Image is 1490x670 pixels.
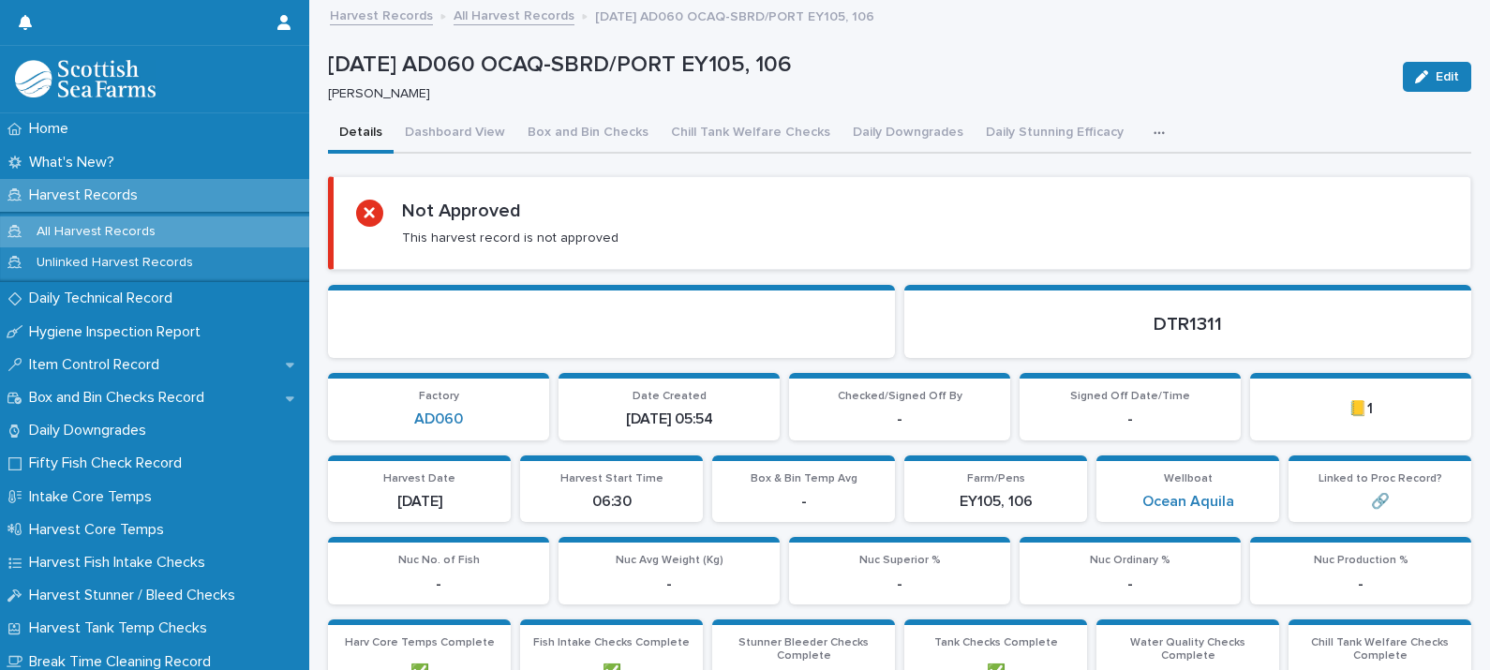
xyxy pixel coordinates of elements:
[398,555,480,566] span: Nuc No. of Fish
[1164,473,1213,484] span: Wellboat
[633,391,707,402] span: Date Created
[751,473,857,484] span: Box & Bin Temp Avg
[660,114,842,154] button: Chill Tank Welfare Checks
[22,154,129,171] p: What's New?
[22,422,161,439] p: Daily Downgrades
[22,356,174,374] p: Item Control Record
[1436,70,1459,83] span: Edit
[927,313,1449,335] p: DTR1311
[975,114,1135,154] button: Daily Stunning Efficacy
[560,473,663,484] span: Harvest Start Time
[800,410,999,428] p: -
[533,637,690,648] span: Fish Intake Checks Complete
[22,120,83,138] p: Home
[967,473,1025,484] span: Farm/Pens
[1031,410,1229,428] p: -
[1300,493,1460,511] p: 🔗
[738,637,869,662] span: Stunner Bleeder Checks Complete
[22,619,222,637] p: Harvest Tank Temp Checks
[1319,473,1442,484] span: Linked to Proc Record?
[916,493,1076,511] p: EY105, 106
[454,4,574,25] a: All Harvest Records
[1090,555,1170,566] span: Nuc Ordinary %
[22,186,153,204] p: Harvest Records
[1070,391,1190,402] span: Signed Off Date/Time
[22,488,167,506] p: Intake Core Temps
[516,114,660,154] button: Box and Bin Checks
[330,4,433,25] a: Harvest Records
[414,410,463,428] a: AD060
[345,637,495,648] span: Harv Core Temps Complete
[1261,400,1460,418] p: 📒1
[838,391,962,402] span: Checked/Signed Off By
[402,200,521,222] h2: Not Approved
[22,255,208,271] p: Unlinked Harvest Records
[22,290,187,307] p: Daily Technical Record
[394,114,516,154] button: Dashboard View
[402,230,618,246] p: This harvest record is not approved
[570,575,768,593] p: -
[1314,555,1408,566] span: Nuc Production %
[22,323,216,341] p: Hygiene Inspection Report
[419,391,459,402] span: Factory
[15,60,156,97] img: mMrefqRFQpe26GRNOUkG
[328,114,394,154] button: Details
[1130,637,1245,662] span: Water Quality Checks Complete
[1031,575,1229,593] p: -
[22,389,219,407] p: Box and Bin Checks Record
[328,86,1380,102] p: [PERSON_NAME]
[570,410,768,428] p: [DATE] 05:54
[723,493,884,511] p: -
[1311,637,1449,662] span: Chill Tank Welfare Checks Complete
[859,555,941,566] span: Nuc Superior %
[616,555,723,566] span: Nuc Avg Weight (Kg)
[595,5,874,25] p: [DATE] AD060 OCAQ-SBRD/PORT EY105, 106
[934,637,1058,648] span: Tank Checks Complete
[1403,62,1471,92] button: Edit
[328,52,1388,79] p: [DATE] AD060 OCAQ-SBRD/PORT EY105, 106
[22,554,220,572] p: Harvest Fish Intake Checks
[1261,575,1460,593] p: -
[22,454,197,472] p: Fifty Fish Check Record
[339,575,538,593] p: -
[1142,493,1234,511] a: Ocean Aquila
[22,521,179,539] p: Harvest Core Temps
[22,587,250,604] p: Harvest Stunner / Bleed Checks
[339,493,499,511] p: [DATE]
[531,493,692,511] p: 06:30
[383,473,455,484] span: Harvest Date
[800,575,999,593] p: -
[842,114,975,154] button: Daily Downgrades
[22,224,171,240] p: All Harvest Records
